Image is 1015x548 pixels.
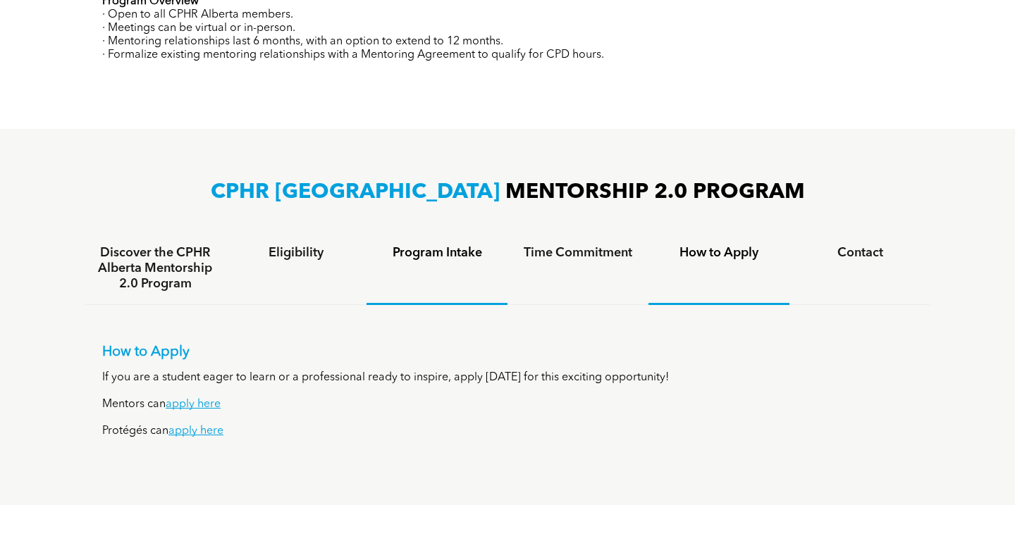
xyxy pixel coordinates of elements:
[661,245,777,261] h4: How to Apply
[505,182,805,203] span: MENTORSHIP 2.0 PROGRAM
[211,182,500,203] span: CPHR [GEOGRAPHIC_DATA]
[97,245,213,292] h4: Discover the CPHR Alberta Mentorship 2.0 Program
[520,245,636,261] h4: Time Commitment
[102,8,913,22] p: · Open to all CPHR Alberta members.
[102,344,913,361] p: How to Apply
[102,49,913,62] p: · Formalize existing mentoring relationships with a Mentoring Agreement to qualify for CPD hours.
[102,35,913,49] p: · Mentoring relationships last 6 months, with an option to extend to 12 months.
[166,399,221,410] a: apply here
[102,371,913,385] p: If you are a student eager to learn or a professional ready to inspire, apply [DATE] for this exc...
[168,425,223,437] a: apply here
[102,398,913,411] p: Mentors can
[238,245,354,261] h4: Eligibility
[102,22,913,35] p: · Meetings can be virtual or in-person.
[802,245,918,261] h4: Contact
[379,245,495,261] h4: Program Intake
[102,425,913,438] p: Protégés can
